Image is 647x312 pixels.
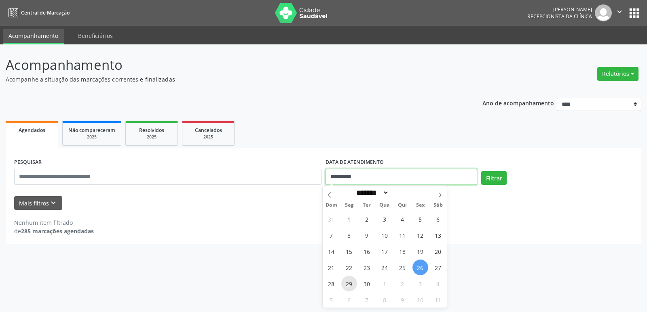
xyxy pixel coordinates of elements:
[14,218,94,227] div: Nenhum item filtrado
[377,260,393,275] span: Setembro 24, 2025
[627,6,641,20] button: apps
[615,7,624,16] i: 
[412,227,428,243] span: Setembro 12, 2025
[323,276,339,291] span: Setembro 28, 2025
[131,134,172,140] div: 2025
[395,243,410,259] span: Setembro 18, 2025
[323,227,339,243] span: Setembro 7, 2025
[139,127,164,134] span: Resolvidos
[412,260,428,275] span: Setembro 26, 2025
[430,243,446,259] span: Setembro 20, 2025
[359,243,375,259] span: Setembro 16, 2025
[341,227,357,243] span: Setembro 8, 2025
[376,203,393,208] span: Qua
[482,98,554,108] p: Ano de acompanhamento
[612,4,627,21] button: 
[395,211,410,227] span: Setembro 4, 2025
[188,134,228,140] div: 2025
[429,203,447,208] span: Sáb
[341,292,357,308] span: Outubro 6, 2025
[411,203,429,208] span: Sex
[323,260,339,275] span: Setembro 21, 2025
[527,6,592,13] div: [PERSON_NAME]
[340,203,358,208] span: Seg
[21,227,94,235] strong: 285 marcações agendadas
[341,211,357,227] span: Setembro 1, 2025
[195,127,222,134] span: Cancelados
[14,196,62,210] button: Mais filtroskeyboard_arrow_down
[412,276,428,291] span: Outubro 3, 2025
[3,29,64,44] a: Acompanhamento
[323,203,340,208] span: Dom
[430,227,446,243] span: Setembro 13, 2025
[49,199,58,207] i: keyboard_arrow_down
[395,227,410,243] span: Setembro 11, 2025
[377,211,393,227] span: Setembro 3, 2025
[359,276,375,291] span: Setembro 30, 2025
[68,127,115,134] span: Não compareceram
[377,243,393,259] span: Setembro 17, 2025
[6,55,450,75] p: Acompanhamento
[595,4,612,21] img: img
[68,134,115,140] div: 2025
[323,243,339,259] span: Setembro 14, 2025
[393,203,411,208] span: Qui
[527,13,592,20] span: Recepcionista da clínica
[377,227,393,243] span: Setembro 10, 2025
[323,211,339,227] span: Agosto 31, 2025
[6,75,450,84] p: Acompanhe a situação das marcações correntes e finalizadas
[395,276,410,291] span: Outubro 2, 2025
[14,227,94,235] div: de
[354,188,389,197] select: Month
[412,292,428,308] span: Outubro 10, 2025
[377,276,393,291] span: Outubro 1, 2025
[359,292,375,308] span: Outubro 7, 2025
[358,203,376,208] span: Ter
[341,260,357,275] span: Setembro 22, 2025
[597,67,639,81] button: Relatórios
[19,127,45,134] span: Agendados
[6,6,70,19] a: Central de Marcação
[389,188,416,197] input: Year
[430,292,446,308] span: Outubro 11, 2025
[359,260,375,275] span: Setembro 23, 2025
[323,292,339,308] span: Outubro 5, 2025
[14,156,42,169] label: PESQUISAR
[430,260,446,275] span: Setembro 27, 2025
[481,171,507,185] button: Filtrar
[430,211,446,227] span: Setembro 6, 2025
[412,211,428,227] span: Setembro 5, 2025
[395,260,410,275] span: Setembro 25, 2025
[341,243,357,259] span: Setembro 15, 2025
[359,227,375,243] span: Setembro 9, 2025
[72,29,118,43] a: Beneficiários
[326,156,384,169] label: DATA DE ATENDIMENTO
[430,276,446,291] span: Outubro 4, 2025
[395,292,410,308] span: Outubro 9, 2025
[412,243,428,259] span: Setembro 19, 2025
[21,9,70,16] span: Central de Marcação
[377,292,393,308] span: Outubro 8, 2025
[341,276,357,291] span: Setembro 29, 2025
[359,211,375,227] span: Setembro 2, 2025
